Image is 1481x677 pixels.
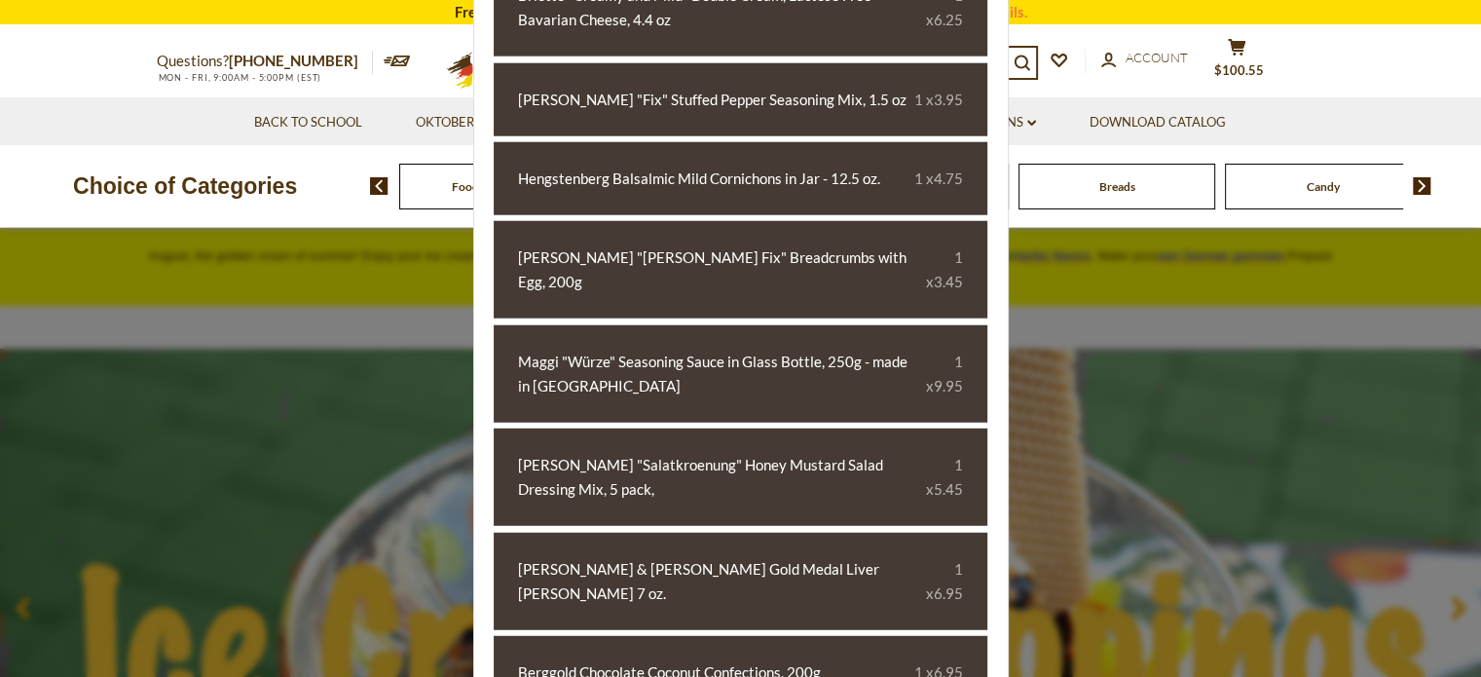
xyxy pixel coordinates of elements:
[934,376,963,394] span: 9.95
[917,556,963,605] div: 1 x
[913,87,963,111] div: 1 x
[518,453,917,502] a: [PERSON_NAME] "Salatkroenung" Honey Mustard Salad Dressing Mix, 5 pack,
[934,583,963,601] span: 6.95
[934,169,963,187] span: 4.75
[934,273,963,290] span: 3.45
[1307,179,1340,194] a: Candy
[518,245,915,294] a: [PERSON_NAME] "[PERSON_NAME] Fix" Breadcrumbs with Egg, 200g
[1090,112,1226,133] a: Download Catalog
[934,480,963,498] span: 5.45
[518,87,913,111] a: [PERSON_NAME] "Fix" Stuffed Pepper Seasoning Mix, 1.5 oz
[157,49,373,74] p: Questions?
[1099,179,1135,194] a: Breads
[917,453,963,502] div: 1 x
[518,350,918,398] a: Maggi "Würze" Seasoning Sauce in Glass Bottle, 250g - made in [GEOGRAPHIC_DATA]
[452,179,544,194] a: Food By Category
[157,72,322,83] span: MON - FRI, 9:00AM - 5:00PM (EST)
[229,52,358,69] a: [PHONE_NUMBER]
[1413,177,1431,195] img: next arrow
[1214,62,1264,78] span: $100.55
[518,167,909,191] a: Hengstenberg Balsalmic Mild Cornichons in Jar - 12.5 oz.
[1101,48,1188,69] a: Account
[934,90,963,107] span: 3.95
[934,11,963,28] span: 6.25
[370,177,389,195] img: previous arrow
[910,167,963,191] div: 1 x
[254,112,362,133] a: Back to School
[918,350,962,398] div: 1 x
[1208,38,1267,87] button: $100.55
[416,112,516,133] a: Oktoberfest
[916,245,963,294] div: 1 x
[518,556,917,605] a: [PERSON_NAME] & [PERSON_NAME] Gold Medal Liver [PERSON_NAME] 7 oz.
[1126,50,1188,65] span: Account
